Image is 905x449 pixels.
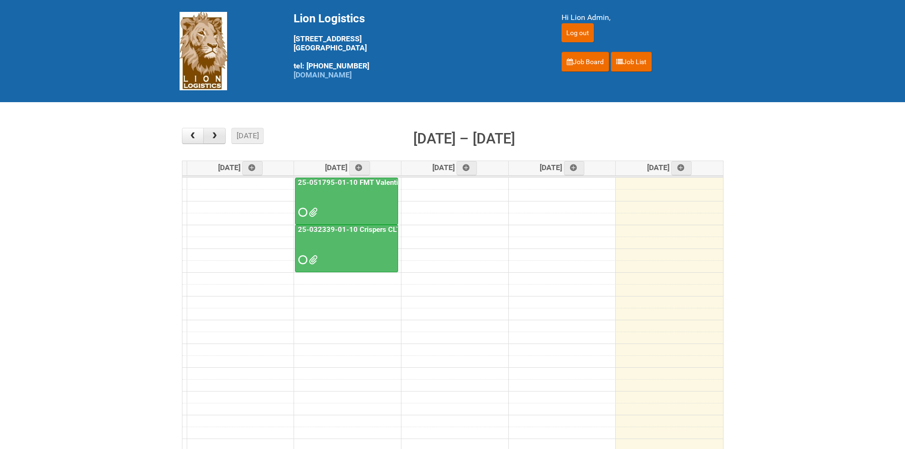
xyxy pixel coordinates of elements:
[564,161,585,175] a: Add an event
[325,163,370,172] span: [DATE]
[218,163,263,172] span: [DATE]
[298,257,305,263] span: Requested
[309,257,315,263] span: Crisp.jpg 25-032339-01-10 Crispers LION FORMS MOR_2nd Mailing.xlsx 25-032339-01_LABELS_Client Mai...
[562,52,609,72] a: Job Board
[294,12,365,25] span: Lion Logistics
[296,178,452,187] a: 25-051795-01-10 FMT Valentino Masc US CLT
[296,225,496,234] a: 25-032339-01-10 Crispers CLT + Online CPT - Client Mailing
[294,12,538,79] div: [STREET_ADDRESS] [GEOGRAPHIC_DATA] tel: [PHONE_NUMBER]
[611,52,652,72] a: Job List
[562,23,594,42] input: Log out
[180,46,227,55] a: Lion Logistics
[294,70,352,79] a: [DOMAIN_NAME]
[432,163,477,172] span: [DATE]
[671,161,692,175] a: Add an event
[413,128,515,150] h2: [DATE] – [DATE]
[647,163,692,172] span: [DATE]
[231,128,264,144] button: [DATE]
[540,163,585,172] span: [DATE]
[295,178,398,225] a: 25-051795-01-10 FMT Valentino Masc US CLT
[309,209,315,216] span: MDN_REV (2) 25-051795-01-10 LEFTOVERS.xlsx FMT Masculine Sites (002)_REV.xlsx MDN_REV (2) 25-0517...
[298,209,305,216] span: Requested
[349,161,370,175] a: Add an event
[242,161,263,175] a: Add an event
[457,161,477,175] a: Add an event
[562,12,726,23] div: Hi Lion Admin,
[180,12,227,90] img: Lion Logistics
[295,225,398,272] a: 25-032339-01-10 Crispers CLT + Online CPT - Client Mailing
